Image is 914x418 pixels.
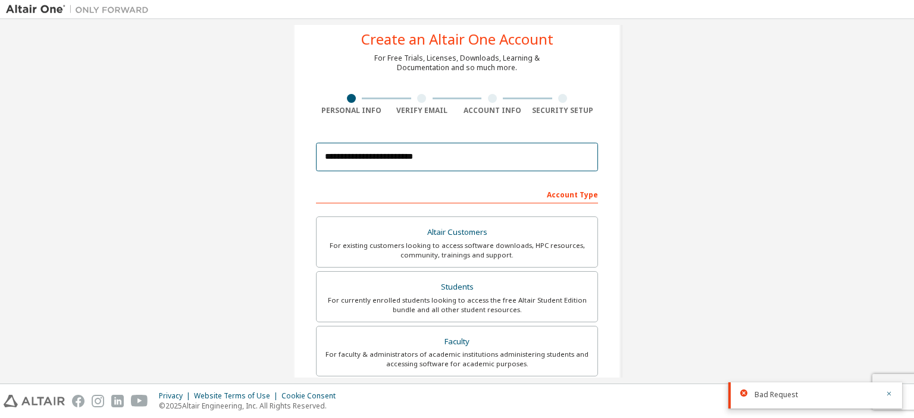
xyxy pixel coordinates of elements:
[361,32,553,46] div: Create an Altair One Account
[194,391,281,401] div: Website Terms of Use
[159,401,343,411] p: © 2025 Altair Engineering, Inc. All Rights Reserved.
[457,106,528,115] div: Account Info
[111,395,124,407] img: linkedin.svg
[324,279,590,296] div: Students
[316,106,387,115] div: Personal Info
[324,296,590,315] div: For currently enrolled students looking to access the free Altair Student Edition bundle and all ...
[528,106,599,115] div: Security Setup
[281,391,343,401] div: Cookie Consent
[316,184,598,203] div: Account Type
[324,350,590,369] div: For faculty & administrators of academic institutions administering students and accessing softwa...
[324,334,590,350] div: Faculty
[131,395,148,407] img: youtube.svg
[755,390,798,400] span: Bad Request
[324,241,590,260] div: For existing customers looking to access software downloads, HPC resources, community, trainings ...
[92,395,104,407] img: instagram.svg
[6,4,155,15] img: Altair One
[159,391,194,401] div: Privacy
[387,106,458,115] div: Verify Email
[4,395,65,407] img: altair_logo.svg
[374,54,540,73] div: For Free Trials, Licenses, Downloads, Learning & Documentation and so much more.
[324,224,590,241] div: Altair Customers
[72,395,84,407] img: facebook.svg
